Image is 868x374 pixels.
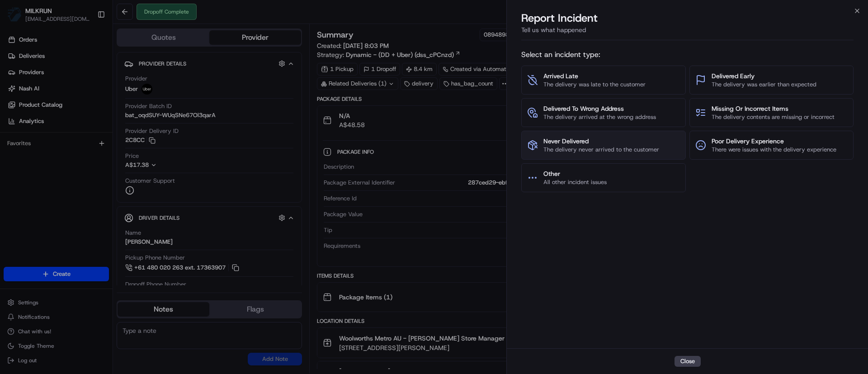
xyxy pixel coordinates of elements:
[689,98,854,127] button: Missing Or Incorrect ItemsThe delivery contents are missing or incorrect
[521,98,686,127] button: Delivered To Wrong AddressThe delivery arrived at the wrong address
[712,137,836,146] span: Poor Delivery Experience
[543,169,607,178] span: Other
[543,146,659,154] span: The delivery never arrived to the customer
[521,25,854,40] div: Tell us what happened
[543,113,656,121] span: The delivery arrived at the wrong address
[521,66,686,95] button: Arrived LateThe delivery was late to the customer
[689,66,854,95] button: Delivered EarlyThe delivery was earlier than expected
[712,146,836,154] span: There were issues with the delivery experience
[712,71,816,80] span: Delivered Early
[543,104,656,113] span: Delivered To Wrong Address
[521,49,854,60] span: Select an incident type:
[543,178,607,186] span: All other incident issues
[689,131,854,160] button: Poor Delivery ExperienceThere were issues with the delivery experience
[543,71,646,80] span: Arrived Late
[521,163,686,192] button: OtherAll other incident issues
[521,11,598,25] p: Report Incident
[543,137,659,146] span: Never Delivered
[712,104,835,113] span: Missing Or Incorrect Items
[712,80,816,89] span: The delivery was earlier than expected
[712,113,835,121] span: The delivery contents are missing or incorrect
[521,131,686,160] button: Never DeliveredThe delivery never arrived to the customer
[675,356,701,367] button: Close
[543,80,646,89] span: The delivery was late to the customer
